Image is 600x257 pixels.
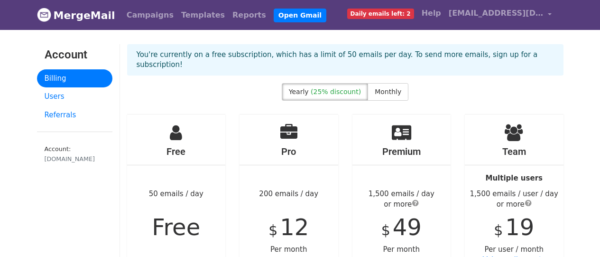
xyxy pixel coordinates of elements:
span: [EMAIL_ADDRESS][DOMAIN_NAME] [449,8,544,19]
a: Templates [177,6,229,25]
a: Billing [37,69,112,88]
small: Account: [45,145,105,163]
div: 1,500 emails / user / day or more [465,189,563,210]
span: $ [381,222,390,238]
a: Reports [229,6,270,25]
a: Referrals [37,106,112,124]
span: 19 [505,214,534,240]
span: Daily emails left: 2 [347,9,414,19]
span: Monthly [375,88,401,95]
a: Campaigns [123,6,177,25]
a: MergeMail [37,5,115,25]
img: MergeMail logo [37,8,51,22]
h4: Pro [240,146,338,157]
span: $ [494,222,503,238]
span: (25% discount) [311,88,361,95]
h4: Premium [352,146,451,157]
div: 1,500 emails / day or more [352,189,451,210]
a: Open Gmail [274,9,326,22]
div: [DOMAIN_NAME] [45,154,105,163]
strong: Multiple users [486,174,543,182]
a: Users [37,87,112,106]
p: You're currently on a free subscription, which has a limit of 50 emails per day. To send more ema... [137,50,554,70]
a: Help [418,4,445,23]
span: 12 [280,214,309,240]
h3: Account [45,48,105,62]
span: 49 [393,214,422,240]
a: Daily emails left: 2 [343,4,418,23]
span: Free [152,214,200,240]
span: $ [268,222,277,238]
h4: Free [127,146,226,157]
span: Yearly [289,88,309,95]
h4: Team [465,146,563,157]
a: [EMAIL_ADDRESS][DOMAIN_NAME] [445,4,556,26]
